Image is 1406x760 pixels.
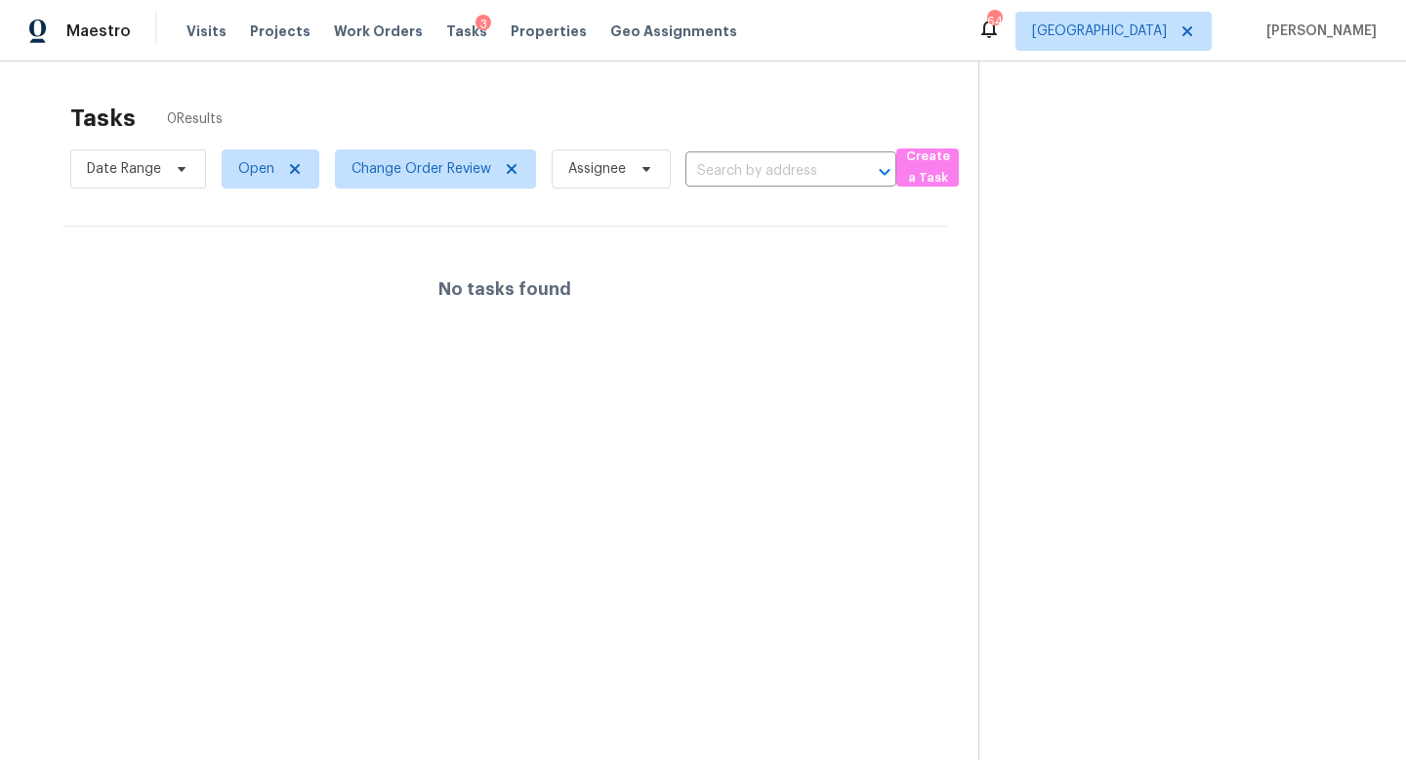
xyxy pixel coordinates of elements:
[906,146,949,190] span: Create a Task
[987,12,1001,31] div: 64
[610,21,737,41] span: Geo Assignments
[70,108,136,128] h2: Tasks
[871,158,898,186] button: Open
[87,159,161,179] span: Date Range
[250,21,310,41] span: Projects
[568,159,626,179] span: Assignee
[66,21,131,41] span: Maestro
[1259,21,1377,41] span: [PERSON_NAME]
[351,159,491,179] span: Change Order Review
[511,21,587,41] span: Properties
[334,21,423,41] span: Work Orders
[476,15,491,34] div: 3
[438,279,571,299] h4: No tasks found
[167,109,223,129] span: 0 Results
[446,24,487,38] span: Tasks
[238,159,274,179] span: Open
[186,21,227,41] span: Visits
[1032,21,1167,41] span: [GEOGRAPHIC_DATA]
[896,148,959,187] button: Create a Task
[685,156,842,187] input: Search by address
